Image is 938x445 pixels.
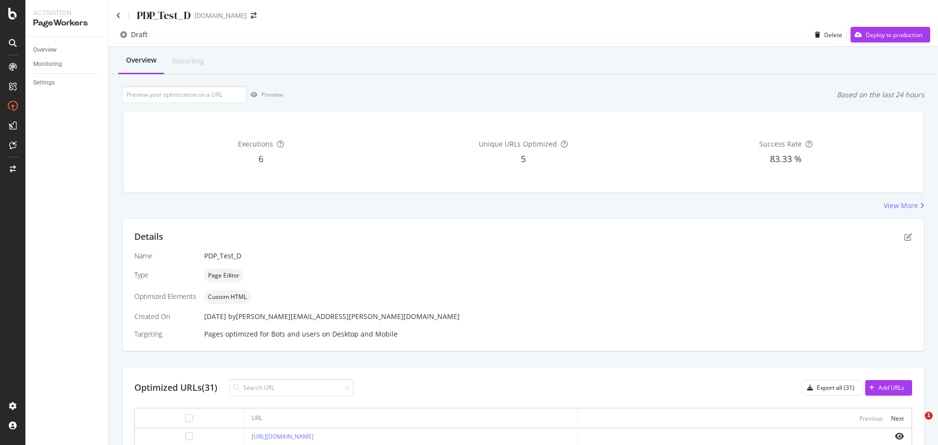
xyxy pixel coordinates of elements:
[134,329,196,339] div: Targeting
[884,201,924,211] a: View More
[204,312,912,321] div: [DATE]
[837,90,924,100] div: Based on the last 24 hours
[33,45,101,55] a: Overview
[866,31,922,39] div: Deploy to production
[204,290,251,304] div: neutral label
[116,12,121,19] a: Click to go back
[925,412,933,420] span: 1
[228,312,460,321] div: by [PERSON_NAME][EMAIL_ADDRESS][PERSON_NAME][DOMAIN_NAME]
[884,201,918,211] div: View More
[261,90,283,99] div: Preview
[865,380,912,396] button: Add URLs
[479,139,557,148] span: Unique URLs Optimized
[137,8,191,23] div: PDP_Test_D
[271,329,320,339] div: Bots and users
[238,139,273,148] span: Executions
[33,8,100,18] div: Activation
[33,45,57,55] div: Overview
[172,56,204,66] div: Reporting
[134,381,217,394] div: Optimized URLs (31)
[247,87,283,103] button: Preview
[851,27,930,42] button: Deploy to production
[803,380,863,396] button: Export all (31)
[126,55,156,65] div: Overview
[134,251,196,261] div: Name
[134,312,196,321] div: Created On
[134,292,196,301] div: Optimized Elements
[208,294,247,300] span: Custom HTML
[194,11,247,21] div: [DOMAIN_NAME]
[33,18,100,29] div: PageWorkers
[895,432,904,440] i: eye
[33,78,101,88] a: Settings
[824,31,842,39] div: Delete
[204,329,912,339] div: Pages optimized for on
[131,30,148,40] div: Draft
[891,412,904,424] button: Next
[332,329,398,339] div: Desktop and Mobile
[878,383,904,392] div: Add URLs
[811,27,842,42] button: Delete
[208,273,239,278] span: Page Editor
[759,139,802,148] span: Success Rate
[905,412,928,435] iframe: Intercom live chat
[252,414,262,423] div: URL
[817,383,854,392] div: Export all (31)
[33,78,55,88] div: Settings
[134,270,196,280] div: Type
[904,233,912,241] div: pen-to-square
[521,153,526,165] span: 5
[134,231,163,243] div: Details
[204,269,243,282] div: neutral label
[229,379,354,396] input: Search URL
[122,86,247,103] input: Preview your optimization on a URL
[891,414,904,423] div: Next
[859,412,883,424] button: Previous
[251,12,256,19] div: arrow-right-arrow-left
[252,432,314,441] a: [URL][DOMAIN_NAME]
[204,251,912,261] div: PDP_Test_D
[258,153,263,165] span: 6
[33,59,101,69] a: Monitoring
[33,59,62,69] div: Monitoring
[770,153,802,165] span: 83.33 %
[859,414,883,423] div: Previous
